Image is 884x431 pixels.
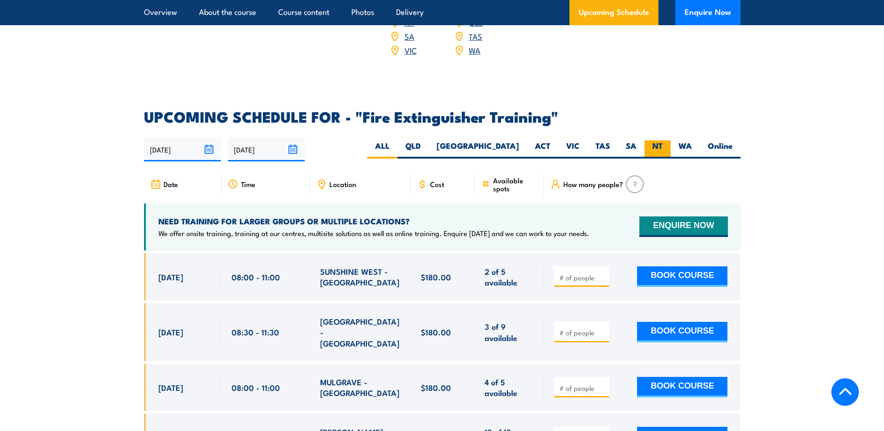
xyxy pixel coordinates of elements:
input: # of people [559,273,606,282]
span: MULGRAVE - [GEOGRAPHIC_DATA] [320,376,400,398]
label: WA [671,140,700,159]
span: Time [241,180,255,188]
label: NT [644,140,671,159]
span: 4 of 5 available [485,376,534,398]
span: 3 of 9 available [485,321,534,343]
button: ENQUIRE NOW [639,216,727,237]
p: We offer onsite training, training at our centres, multisite solutions as well as online training... [158,229,589,238]
span: [GEOGRAPHIC_DATA] - [GEOGRAPHIC_DATA] [320,316,400,348]
h4: NEED TRAINING FOR LARGER GROUPS OR MULTIPLE LOCATIONS? [158,216,589,226]
span: [DATE] [158,271,183,282]
h2: UPCOMING SCHEDULE FOR - "Fire Extinguisher Training" [144,110,740,123]
span: Location [329,180,356,188]
label: ALL [367,140,397,159]
a: VIC [404,44,417,56]
label: ACT [527,140,558,159]
span: 08:30 - 11:30 [232,327,279,337]
span: Cost [430,180,444,188]
label: Online [700,140,740,159]
input: # of people [559,328,606,337]
span: Available spots [493,176,537,192]
label: SA [618,140,644,159]
span: SUNSHINE WEST - [GEOGRAPHIC_DATA] [320,266,400,288]
input: To date [228,138,305,161]
label: QLD [397,140,429,159]
a: QLD [469,16,483,28]
span: 08:00 - 11:00 [232,271,280,282]
span: 08:00 - 11:00 [232,382,280,393]
label: VIC [558,140,588,159]
a: NT [404,16,414,28]
a: TAS [469,30,482,42]
button: BOOK COURSE [637,322,727,342]
input: From date [144,138,221,161]
span: [DATE] [158,382,183,393]
span: Date [164,180,178,188]
button: BOOK COURSE [637,377,727,397]
span: $180.00 [421,382,451,393]
span: How many people? [563,180,623,188]
a: WA [469,44,480,56]
span: $180.00 [421,271,451,282]
button: BOOK COURSE [637,266,727,287]
label: TAS [588,140,618,159]
span: [DATE] [158,327,183,337]
label: [GEOGRAPHIC_DATA] [429,140,527,159]
span: 2 of 5 available [485,266,534,288]
span: $180.00 [421,327,451,337]
input: # of people [559,383,606,393]
a: SA [404,30,414,42]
